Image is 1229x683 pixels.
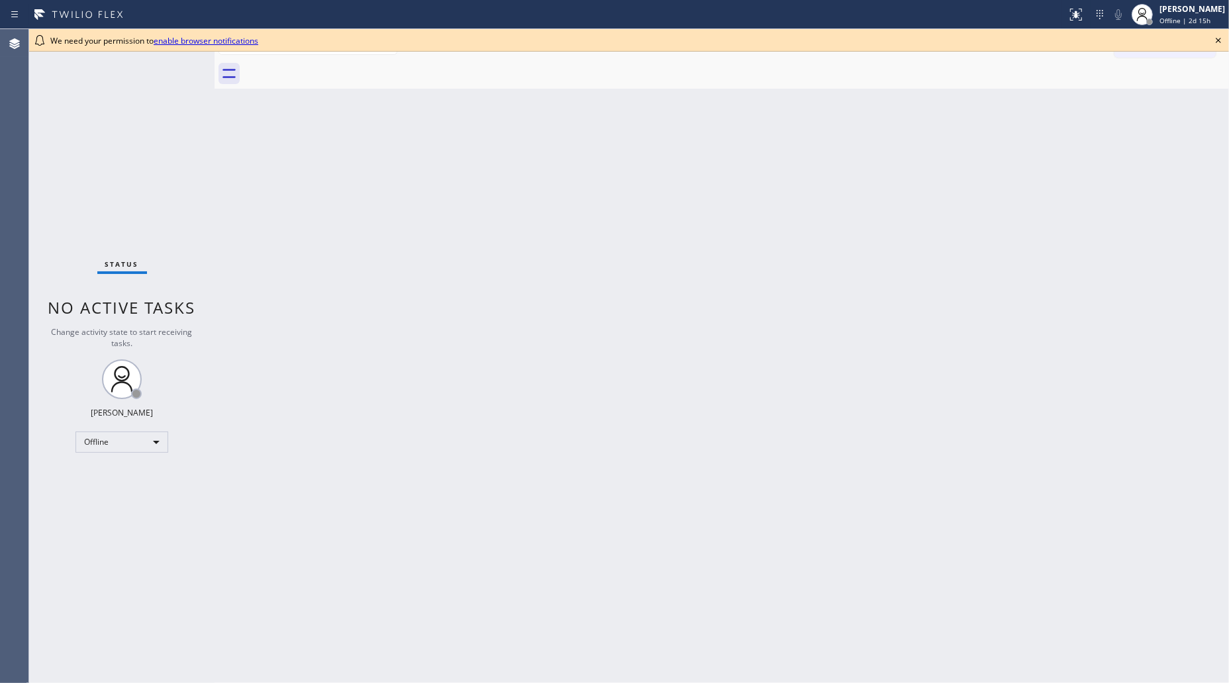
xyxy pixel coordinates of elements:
[1109,5,1128,24] button: Mute
[1159,3,1225,15] div: [PERSON_NAME]
[105,259,139,269] span: Status
[52,326,193,349] span: Change activity state to start receiving tasks.
[91,407,153,418] div: [PERSON_NAME]
[75,432,168,453] div: Offline
[50,35,258,46] span: We need your permission to
[1159,16,1210,25] span: Offline | 2d 15h
[154,35,258,46] a: enable browser notifications
[48,296,196,318] span: No active tasks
